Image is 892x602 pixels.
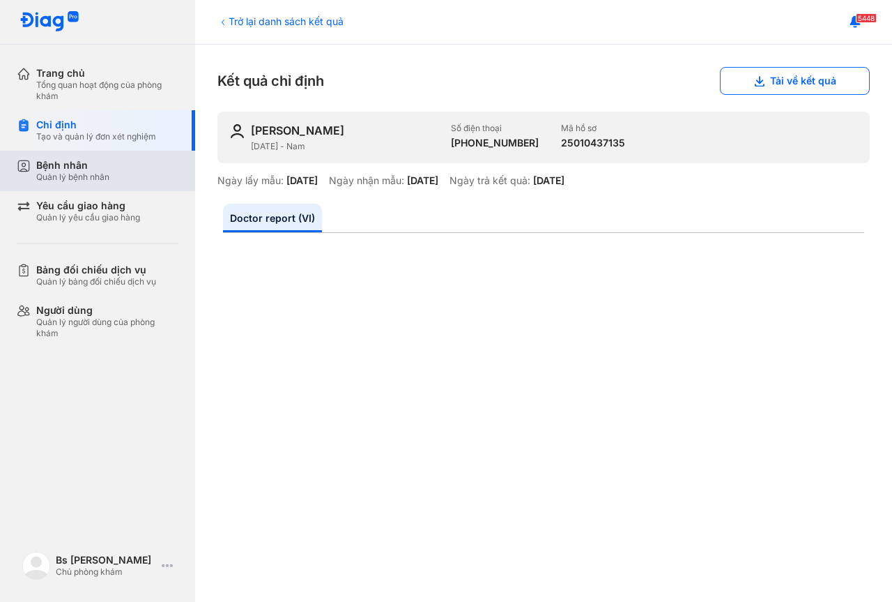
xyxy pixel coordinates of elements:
[36,131,156,142] div: Tạo và quản lý đơn xét nghiệm
[36,119,156,131] div: Chỉ định
[56,566,156,578] div: Chủ phòng khám
[36,67,178,80] div: Trang chủ
[720,67,870,95] button: Tải về kết quả
[407,174,438,187] div: [DATE]
[251,123,344,138] div: [PERSON_NAME]
[56,554,156,566] div: Bs [PERSON_NAME]
[451,137,539,149] div: [PHONE_NUMBER]
[217,67,870,95] div: Kết quả chỉ định
[36,159,109,172] div: Bệnh nhân
[223,204,322,232] a: Doctor report (VI)
[451,123,539,134] div: Số điện thoại
[533,174,564,187] div: [DATE]
[449,174,530,187] div: Ngày trả kết quả:
[229,123,245,140] img: user-icon
[329,174,404,187] div: Ngày nhận mẫu:
[251,141,440,152] div: [DATE] - Nam
[36,276,156,287] div: Quản lý bảng đối chiếu dịch vụ
[36,172,109,183] div: Quản lý bệnh nhân
[217,14,344,29] div: Trở lại danh sách kết quả
[36,200,140,212] div: Yêu cầu giao hàng
[36,212,140,223] div: Quản lý yêu cầu giao hàng
[36,317,178,339] div: Quản lý người dùng của phòng khám
[217,174,284,187] div: Ngày lấy mẫu:
[286,174,318,187] div: [DATE]
[36,264,156,276] div: Bảng đối chiếu dịch vụ
[856,13,877,23] span: 5448
[22,552,50,580] img: logo
[561,137,625,149] div: 25010437135
[20,11,79,33] img: logo
[36,80,178,102] div: Tổng quan hoạt động của phòng khám
[561,123,625,134] div: Mã hồ sơ
[36,304,178,317] div: Người dùng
